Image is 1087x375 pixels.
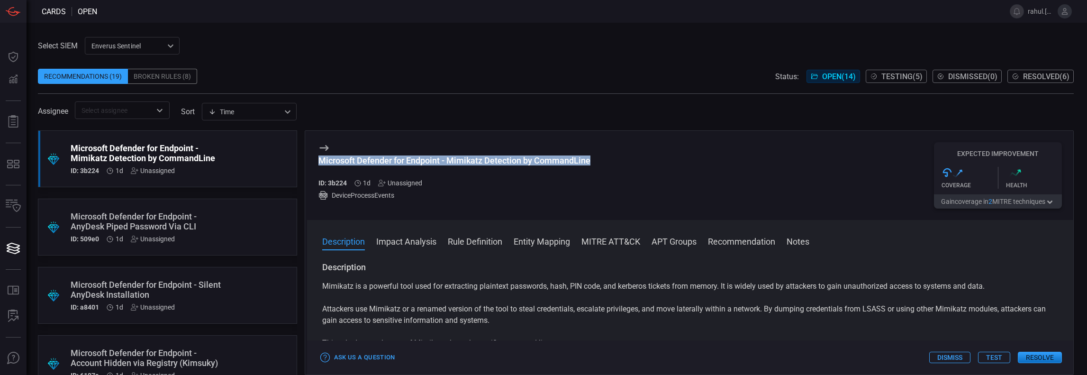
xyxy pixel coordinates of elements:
h5: ID: 509e0 [71,235,99,243]
button: Open(14) [806,70,860,83]
div: Broken Rules (8) [128,69,197,84]
span: Dismissed ( 0 ) [948,72,997,81]
span: Open ( 14 ) [822,72,856,81]
div: Microsoft Defender for Endpoint - Mimikatz Detection by CommandLine [71,143,228,163]
button: Entity Mapping [514,235,570,247]
button: Open [153,104,166,117]
button: Reports [2,110,25,133]
label: Select SIEM [38,41,78,50]
div: Microsoft Defender for Endpoint - Mimikatz Detection by CommandLine [318,155,590,165]
span: Status: [775,72,799,81]
span: Assignee [38,107,68,116]
button: Dashboard [2,46,25,68]
span: Cards [42,7,66,16]
button: Description [322,235,365,247]
button: Rule Definition [448,235,502,247]
button: APT Groups [652,235,697,247]
button: Testing(5) [866,70,927,83]
div: Time [208,107,281,117]
button: Gaincoverage in2MITRE techniques [934,194,1062,209]
h5: Expected Improvement [934,150,1062,157]
span: open [78,7,97,16]
div: Unassigned [378,179,422,187]
div: Coverage [942,182,998,189]
button: Notes [787,235,809,247]
div: Unassigned [131,303,175,311]
span: Resolved ( 6 ) [1023,72,1069,81]
div: Recommendations (19) [38,69,128,84]
button: Test [978,352,1010,363]
button: Inventory [2,195,25,218]
span: Sep 21, 2025 11:38 AM [116,167,123,174]
div: Unassigned [131,167,175,174]
p: This rule detects the use of Mimikatz through specific command-line arguments. [322,338,1059,349]
span: rahul.[PERSON_NAME] [1028,8,1054,15]
p: Enverus Sentinel [91,41,164,51]
h3: Description [322,262,1059,273]
button: Ask Us A Question [2,347,25,370]
div: Microsoft Defender for Endpoint - AnyDesk Piped Password Via CLI [71,211,228,231]
div: Health [1006,182,1062,189]
button: Dismiss [929,352,970,363]
span: Sep 21, 2025 11:38 AM [363,179,371,187]
label: sort [181,107,195,116]
p: Attackers use Mimikatz or a renamed version of the tool to steal credentials, escalate privileges... [322,303,1059,326]
span: Testing ( 5 ) [881,72,923,81]
button: Impact Analysis [376,235,436,247]
button: Resolve [1018,352,1062,363]
button: ALERT ANALYSIS [2,305,25,328]
span: 2 [988,198,992,205]
div: DeviceProcessEvents [318,191,590,200]
div: Unassigned [131,235,175,243]
span: Sep 21, 2025 11:38 AM [116,235,123,243]
div: Microsoft Defender for Endpoint - Account Hidden via Registry (Kimsuky) [71,348,228,368]
span: Sep 21, 2025 11:38 AM [116,303,123,311]
div: Microsoft Defender for Endpoint - Silent AnyDesk Installation [71,280,228,300]
p: Mimikatz is a powerful tool used for extracting plaintext passwords, hash, PIN code, and kerberos... [322,281,1059,292]
h5: ID: 3b224 [318,179,347,187]
button: Detections [2,68,25,91]
button: Rule Catalog [2,279,25,302]
button: Ask Us a Question [318,350,398,365]
h5: ID: 3b224 [71,167,99,174]
button: Recommendation [708,235,775,247]
button: MITRE - Detection Posture [2,153,25,175]
h5: ID: a8401 [71,303,99,311]
button: Dismissed(0) [933,70,1002,83]
button: Cards [2,237,25,260]
button: Resolved(6) [1007,70,1074,83]
button: MITRE ATT&CK [581,235,640,247]
input: Select assignee [78,104,151,116]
